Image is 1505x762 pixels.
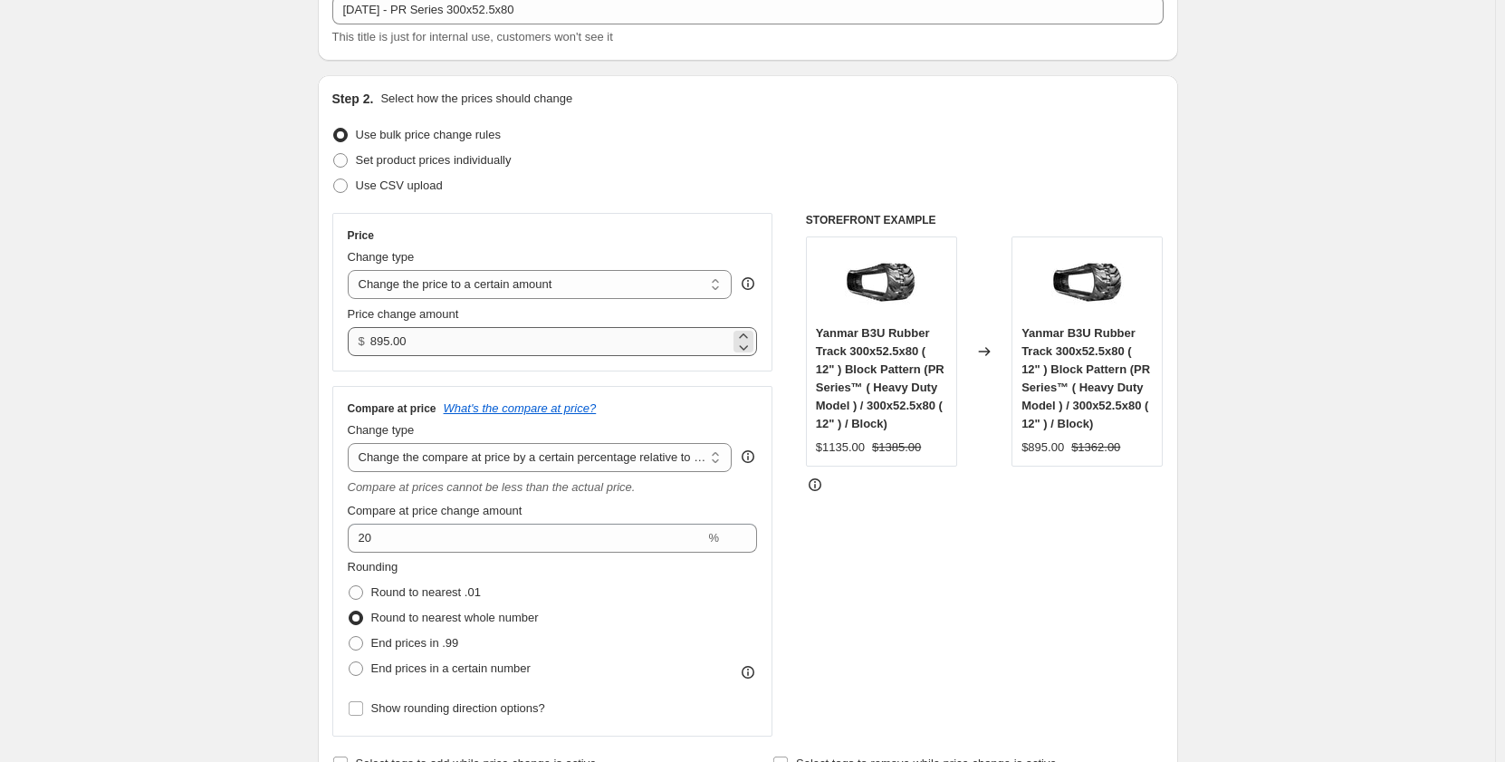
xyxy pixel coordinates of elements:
span: This title is just for internal use, customers won't see it [332,30,613,43]
input: 80.00 [370,327,730,356]
span: Use CSV upload [356,178,443,192]
span: Round to nearest .01 [371,585,481,599]
button: What's the compare at price? [444,401,597,415]
span: % [708,531,719,545]
span: Use bulk price change rules [356,128,501,141]
h3: Compare at price [348,401,436,416]
span: Show rounding direction options? [371,701,545,715]
h6: STOREFRONT EXAMPLE [806,213,1164,227]
strike: $1362.00 [1071,439,1120,457]
strike: $1385.00 [872,439,921,457]
span: Compare at price change amount [348,504,522,517]
span: Yanmar B3U Rubber Track 300x52.5x80 ( 12" ) Block Pattern (PR Series™ ( Heavy Duty Model ) / 300x... [1021,326,1150,430]
span: Yanmar B3U Rubber Track 300x52.5x80 ( 12" ) Block Pattern (PR Series™ ( Heavy Duty Model ) / 300x... [816,326,944,430]
span: Set product prices individually [356,153,512,167]
div: $1135.00 [816,439,865,457]
img: yanmar-rubber-track-yanmar-b3u-rubber-track-300x52-5x80-12-block-pattern-44979693879612_80x.jpg [1051,246,1124,319]
span: Price change amount [348,307,459,321]
span: Change type [348,250,415,264]
div: $895.00 [1021,439,1064,457]
span: Round to nearest whole number [371,611,539,624]
h3: Price [348,228,374,243]
h2: Step 2. [332,90,374,108]
input: 20 [348,524,705,553]
span: $ [359,334,365,348]
span: Rounding [348,560,398,574]
p: Select how the prices should change [380,90,572,108]
img: yanmar-rubber-track-yanmar-b3u-rubber-track-300x52-5x80-12-block-pattern-44979693879612_80x.jpg [845,246,917,319]
div: help [739,448,757,466]
span: End prices in a certain number [371,661,531,675]
i: Compare at prices cannot be less than the actual price. [348,480,636,494]
div: help [739,275,757,293]
span: Change type [348,423,415,437]
span: End prices in .99 [371,636,459,650]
